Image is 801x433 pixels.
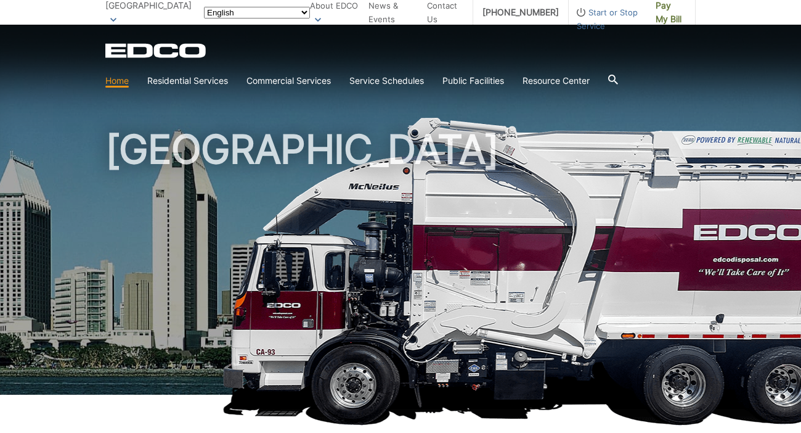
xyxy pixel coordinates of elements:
a: Resource Center [522,74,590,88]
a: EDCD logo. Return to the homepage. [105,43,208,58]
a: Home [105,74,129,88]
select: Select a language [204,7,310,19]
a: Service Schedules [349,74,424,88]
a: Public Facilities [442,74,504,88]
a: Residential Services [147,74,228,88]
a: Commercial Services [246,74,331,88]
h1: [GEOGRAPHIC_DATA] [105,130,696,400]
